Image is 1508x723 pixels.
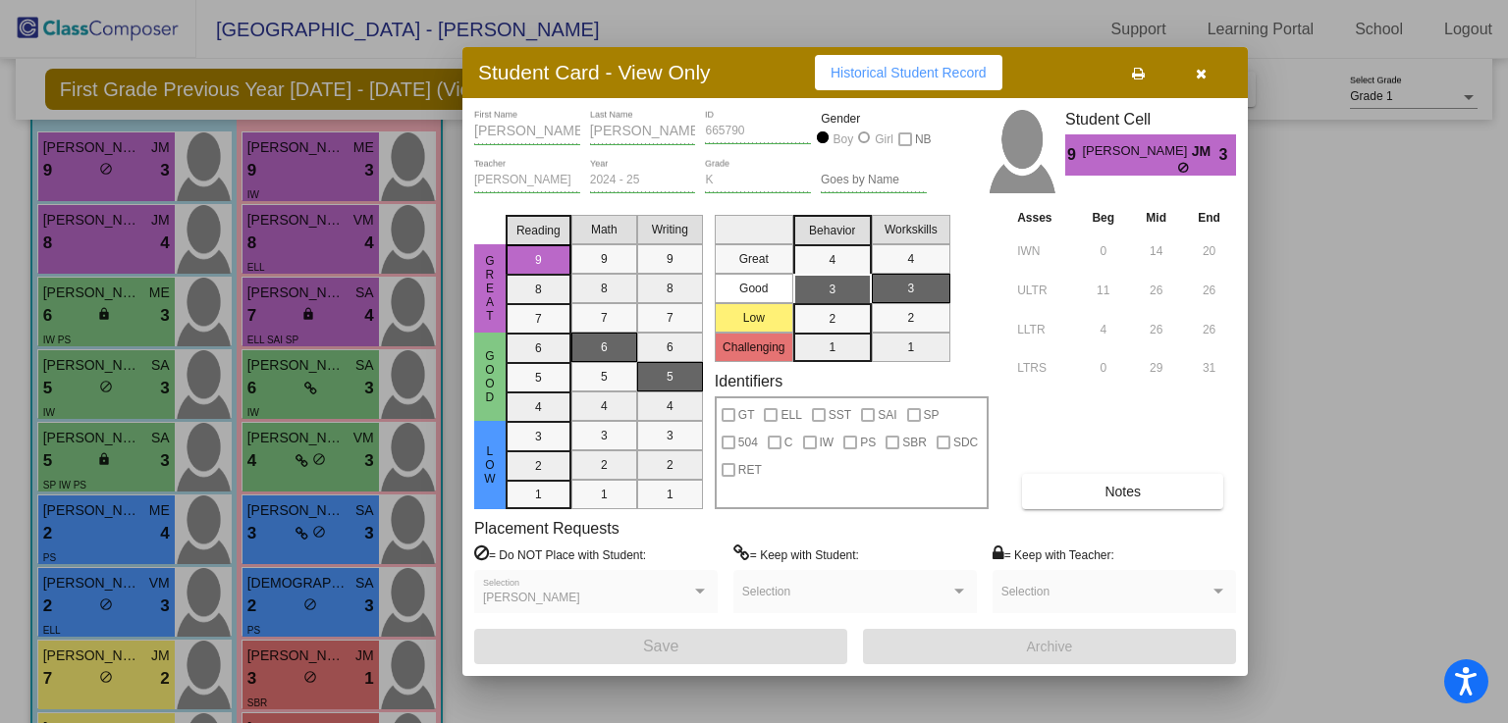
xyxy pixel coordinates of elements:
button: Historical Student Record [815,55,1002,90]
span: NB [915,128,932,151]
h3: Student Card - View Only [478,60,711,84]
input: assessment [1017,315,1071,344]
span: 504 [738,431,758,454]
span: Archive [1027,639,1073,654]
span: IW [820,431,835,454]
div: Boy [833,130,854,148]
span: RET [738,458,762,482]
label: = Keep with Student: [733,544,859,564]
span: 3 [1219,143,1236,167]
label: = Do NOT Place with Student: [474,544,646,564]
span: ELL [781,403,801,427]
span: [PERSON_NAME] [1082,141,1191,162]
input: assessment [1017,276,1071,305]
span: Good [481,349,499,404]
label: = Keep with Teacher: [993,544,1114,564]
span: 9 [1065,143,1082,167]
span: SBR [902,431,927,454]
th: Beg [1076,207,1130,229]
span: SST [829,403,851,427]
span: GT [738,403,755,427]
button: Notes [1022,474,1223,509]
input: assessment [1017,353,1071,383]
label: Identifiers [715,372,782,390]
span: Historical Student Record [831,65,987,80]
button: Archive [863,629,1236,664]
label: Placement Requests [474,519,619,538]
input: teacher [474,174,580,187]
input: grade [705,174,811,187]
button: Save [474,629,847,664]
th: End [1182,207,1236,229]
mat-label: Gender [821,110,927,128]
span: SDC [953,431,978,454]
span: SP [924,403,940,427]
th: Mid [1130,207,1182,229]
input: goes by name [821,174,927,187]
span: C [784,431,793,454]
span: Notes [1104,484,1141,499]
h3: Student Cell [1065,110,1236,129]
input: assessment [1017,236,1071,266]
th: Asses [1012,207,1076,229]
span: Save [643,638,678,654]
span: Low [481,444,499,486]
input: year [590,174,696,187]
span: Great [481,254,499,323]
span: [PERSON_NAME] [483,591,580,604]
div: Girl [874,130,893,148]
input: Enter ID [705,125,811,138]
span: SAI [878,403,896,427]
span: PS [860,431,876,454]
span: JM [1192,141,1219,162]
